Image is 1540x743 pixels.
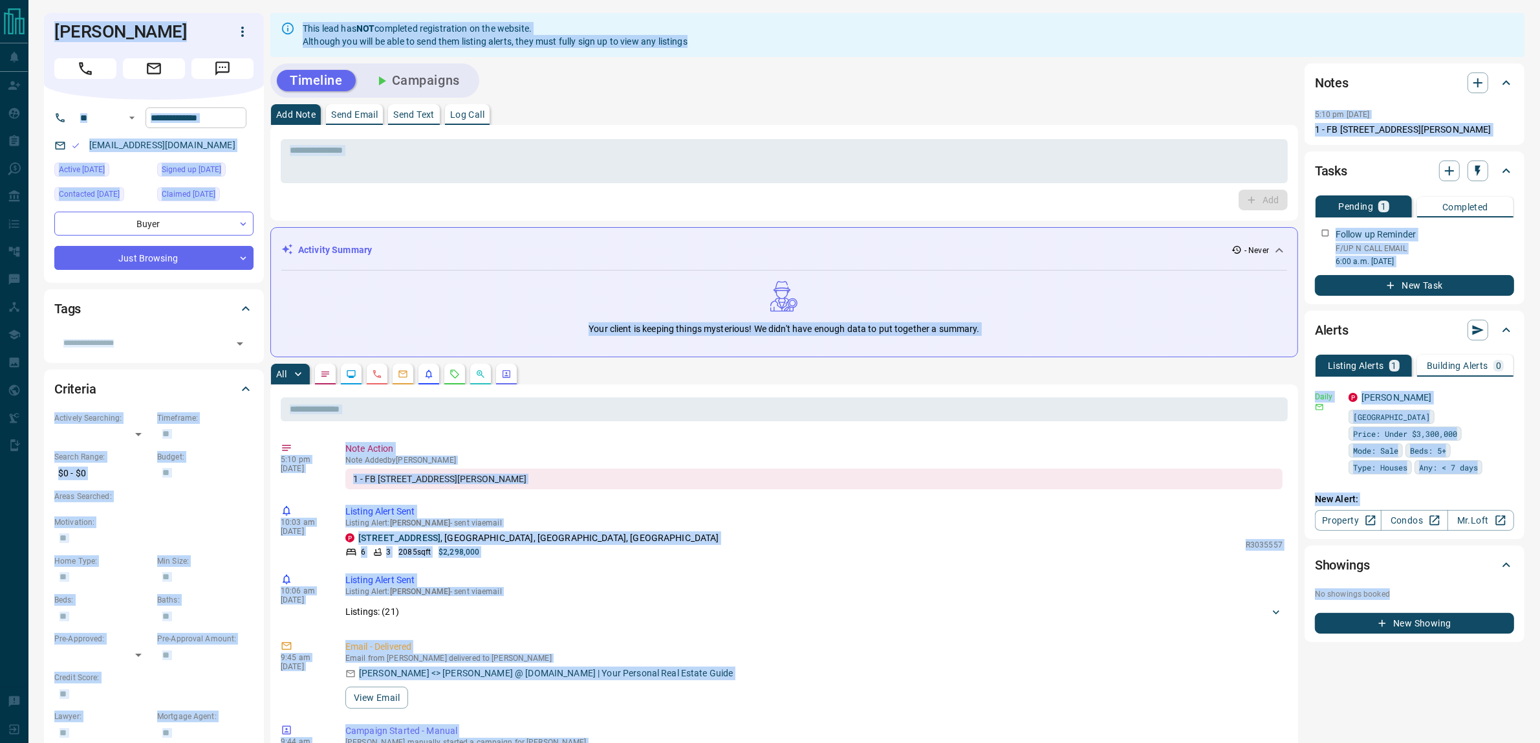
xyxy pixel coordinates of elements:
span: Email [123,58,185,79]
a: Condos [1381,510,1448,531]
p: Activity Summary [298,243,372,257]
svg: Notes [320,369,331,379]
div: Sat Aug 09 2025 [54,162,151,181]
span: [GEOGRAPHIC_DATA] [1353,410,1430,423]
button: View Email [345,687,408,709]
div: Sat Aug 09 2025 [157,162,254,181]
span: Mode: Sale [1353,444,1398,457]
svg: Opportunities [475,369,486,379]
span: Active [DATE] [59,163,105,176]
svg: Listing Alerts [424,369,434,379]
svg: Lead Browsing Activity [346,369,356,379]
p: No showings booked [1315,588,1514,600]
p: Credit Score: [54,672,254,683]
p: Lawyer: [54,711,151,722]
div: Activity Summary- Never [281,238,1287,262]
p: Completed [1442,203,1488,212]
p: Areas Searched: [54,491,254,502]
button: Campaigns [361,70,473,91]
p: Follow up Reminder [1336,228,1416,241]
p: Min Size: [157,555,254,567]
h2: Showings [1315,555,1370,575]
p: Listing Alert : - sent via email [345,518,1283,527]
svg: Emails [398,369,408,379]
div: Listings: (21) [345,600,1283,624]
svg: Calls [372,369,382,379]
button: Open [231,335,249,353]
h2: Notes [1315,72,1349,93]
p: Daily [1315,391,1341,403]
p: Mortgage Agent: [157,711,254,722]
span: Type: Houses [1353,461,1407,474]
p: Listing Alert Sent [345,573,1283,587]
p: Pre-Approval Amount: [157,633,254,645]
p: All [276,370,287,379]
p: Send Text [393,110,435,119]
svg: Agent Actions [501,369,512,379]
p: Building Alerts [1427,361,1488,370]
p: New Alert: [1315,493,1514,506]
span: Message [191,58,254,79]
p: [DATE] [281,662,326,671]
span: Contacted [DATE] [59,188,120,201]
p: 1 - FB [STREET_ADDRESS][PERSON_NAME] [1315,123,1514,137]
h2: Tasks [1315,161,1347,181]
p: Listing Alert Sent [345,505,1283,518]
div: This lead has completed registration on the website. Although you will be able to send them listi... [303,17,688,53]
p: 9:45 am [281,653,326,662]
p: Campaign Started - Manual [345,724,1283,738]
p: [DATE] [281,464,326,473]
span: [PERSON_NAME] [390,518,450,527]
p: [PERSON_NAME] <> [PERSON_NAME] @ [DOMAIN_NAME] | Your Personal Real Estate Guide [359,667,733,680]
p: Log Call [450,110,484,119]
p: Email - Delivered [345,640,1283,654]
a: Mr.Loft [1448,510,1514,531]
p: 3 [386,546,391,558]
p: Email from [PERSON_NAME] delivered to [PERSON_NAME] [345,654,1283,663]
div: property.ca [345,533,354,542]
div: Alerts [1315,315,1514,346]
div: Buyer [54,212,254,236]
p: Send Email [331,110,378,119]
div: Tags [54,293,254,324]
svg: Email Valid [71,141,80,150]
p: 10:03 am [281,518,326,527]
button: New Task [1315,275,1514,296]
p: Note Action [345,442,1283,456]
p: Timeframe: [157,412,254,424]
div: Criteria [54,373,254,405]
div: Showings [1315,549,1514,581]
p: 1 [1392,361,1397,370]
p: Listing Alert : - sent via email [345,587,1283,596]
p: 6 [361,546,365,558]
p: Home Type: [54,555,151,567]
p: Pre-Approved: [54,633,151,645]
strong: NOT [356,23,374,34]
div: Sat Aug 09 2025 [157,187,254,205]
svg: Requests [450,369,460,379]
button: Timeline [277,70,356,91]
div: Just Browsing [54,246,254,270]
p: 5:10 pm [DATE] [1315,110,1370,119]
div: 1 - FB [STREET_ADDRESS][PERSON_NAME] [345,469,1283,489]
div: Notes [1315,67,1514,98]
p: Add Note [276,110,316,119]
a: [PERSON_NAME] [1361,392,1432,403]
p: Actively Searching: [54,412,151,424]
p: 10:06 am [281,586,326,595]
h2: Tags [54,298,81,319]
span: Any: < 7 days [1419,461,1478,474]
h2: Alerts [1315,320,1349,340]
div: property.ca [1349,393,1358,402]
p: Baths: [157,594,254,606]
p: Motivation: [54,516,254,528]
p: 0 [1496,361,1501,370]
p: [DATE] [281,527,326,536]
p: 5:10 pm [281,455,326,464]
span: Price: Under $3,300,000 [1353,427,1457,440]
p: Budget: [157,451,254,463]
h1: [PERSON_NAME] [54,21,212,42]
span: Signed up [DATE] [162,163,221,176]
div: Sun Aug 10 2025 [54,187,151,205]
a: [STREET_ADDRESS] [358,533,440,543]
